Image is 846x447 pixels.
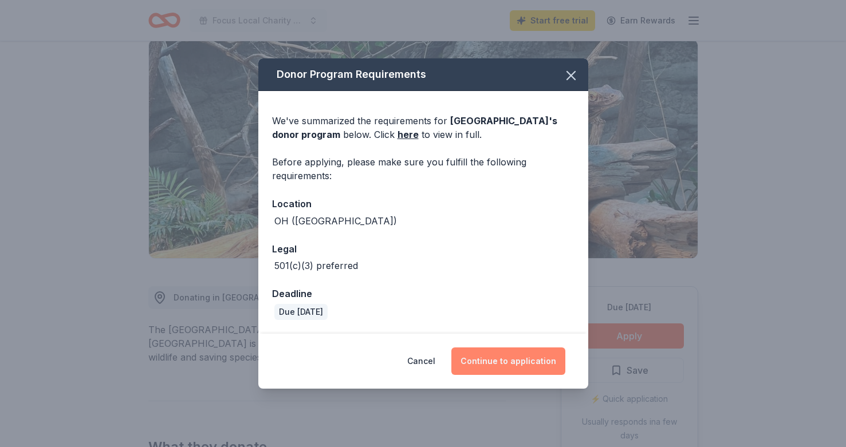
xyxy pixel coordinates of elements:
div: We've summarized the requirements for below. Click to view in full. [272,114,575,141]
div: 501(c)(3) preferred [274,259,358,272]
div: Due [DATE] [274,304,328,320]
div: Before applying, please make sure you fulfill the following requirements: [272,155,575,183]
div: OH ([GEOGRAPHIC_DATA]) [274,214,397,228]
div: Location [272,196,575,211]
button: Continue to application [451,347,565,375]
div: Donor Program Requirements [258,58,588,91]
a: here [398,128,419,141]
button: Cancel [407,347,435,375]
div: Legal [272,242,575,256]
div: Deadline [272,286,575,301]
